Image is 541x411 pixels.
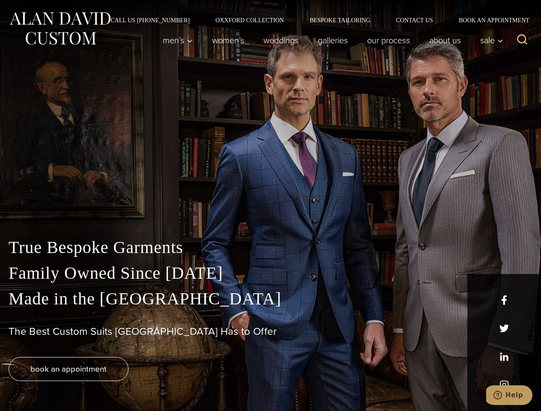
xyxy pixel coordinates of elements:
a: book an appointment [9,357,129,381]
a: Contact Us [383,17,446,23]
a: Galleries [308,32,358,49]
a: Women’s [203,32,254,49]
h1: The Best Custom Suits [GEOGRAPHIC_DATA] Has to Offer [9,325,532,338]
a: About Us [420,32,471,49]
a: Oxxford Collection [203,17,297,23]
a: Our Process [358,32,420,49]
button: View Search Form [512,30,532,51]
iframe: Opens a widget where you can chat to one of our agents [486,385,532,407]
img: Alan David Custom [9,9,111,48]
nav: Primary Navigation [153,32,508,49]
a: Bespoke Tailoring [297,17,383,23]
nav: Secondary Navigation [98,17,532,23]
p: True Bespoke Garments Family Owned Since [DATE] Made in the [GEOGRAPHIC_DATA] [9,235,532,312]
a: Call Us [PHONE_NUMBER] [98,17,203,23]
button: Men’s sub menu toggle [153,32,203,49]
span: book an appointment [30,363,107,375]
a: weddings [254,32,308,49]
button: Sale sub menu toggle [471,32,508,49]
a: Book an Appointment [446,17,532,23]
